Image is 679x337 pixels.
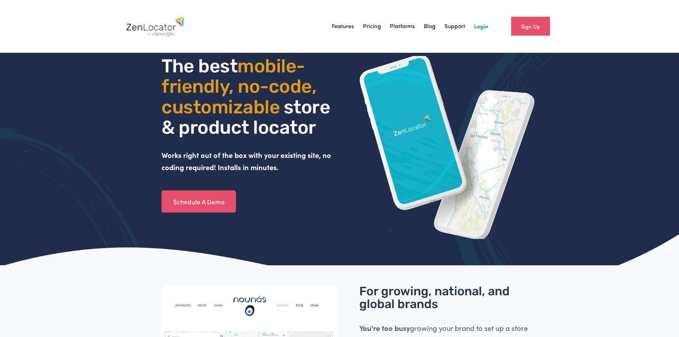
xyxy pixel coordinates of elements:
[161,55,237,77] span: The best
[161,190,236,213] a: Schedule A Demo
[390,21,415,32] a: Platforms
[161,150,333,172] strong: Works right out of the box with your existing site, no coding required! Installs in minutes.
[126,16,185,37] img: Zenlocator
[359,323,410,333] strong: You're too busy
[332,21,354,32] a: Features
[161,55,320,118] span: mobile- friendly, no-code, customizable
[161,96,334,138] span: store & product locator
[424,21,436,32] a: Blog
[363,21,381,32] a: Pricing
[359,284,513,311] span: For growing, national, and global brands
[511,17,550,36] a: Sign Up
[474,21,488,32] a: Login
[444,21,465,32] a: Support
[359,56,535,239] img: ZenLocator phone mockup gif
